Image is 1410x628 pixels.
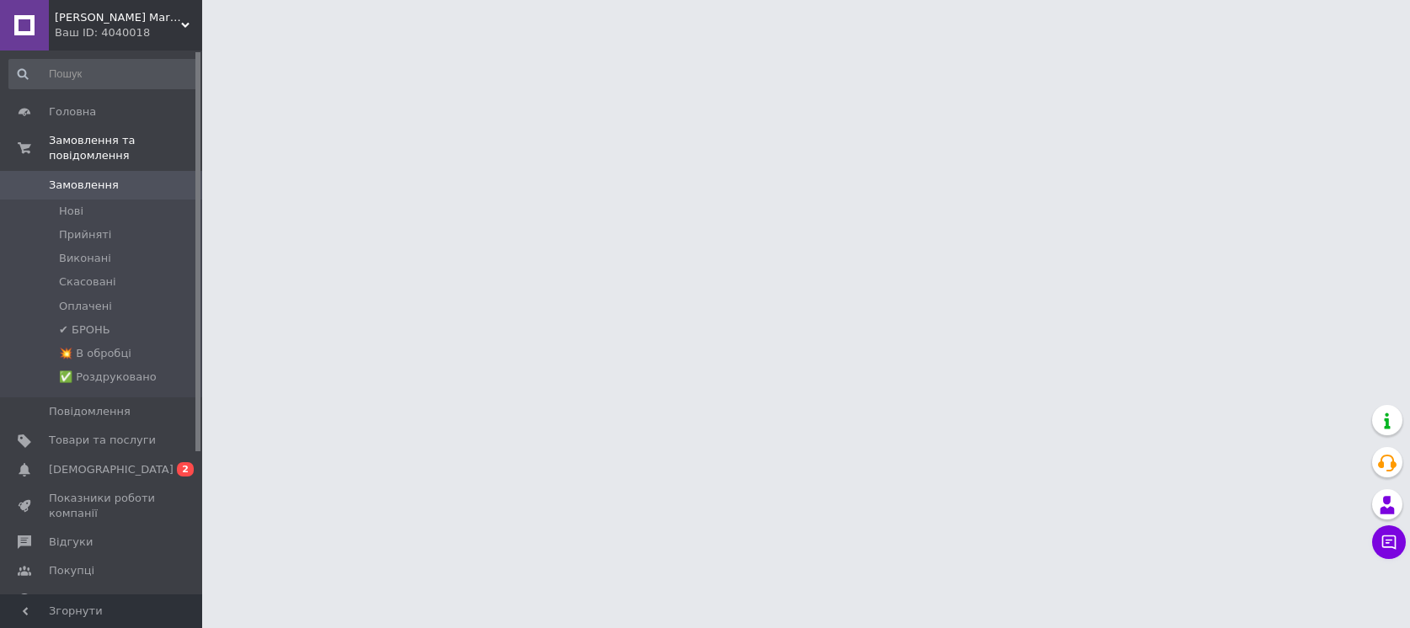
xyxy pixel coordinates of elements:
[49,404,131,419] span: Повідомлення
[59,299,112,314] span: Оплачені
[49,178,119,193] span: Замовлення
[59,274,116,290] span: Скасовані
[55,10,181,25] span: Alex Green Market
[59,251,111,266] span: Виконані
[49,491,156,521] span: Показники роботи компанії
[49,563,94,578] span: Покупці
[59,204,83,219] span: Нові
[55,25,202,40] div: Ваш ID: 4040018
[59,322,110,338] span: ✔ БРОНЬ
[59,370,157,385] span: ✅ Роздруковано
[177,462,194,476] span: 2
[59,346,131,361] span: 💥 В обробці
[1372,525,1406,559] button: Чат з покупцем
[49,104,96,120] span: Головна
[8,59,198,89] input: Пошук
[49,462,174,477] span: [DEMOGRAPHIC_DATA]
[49,433,156,448] span: Товари та послуги
[49,133,202,163] span: Замовлення та повідомлення
[49,535,93,550] span: Відгуки
[59,227,111,242] span: Прийняті
[49,593,140,608] span: Каталог ProSale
